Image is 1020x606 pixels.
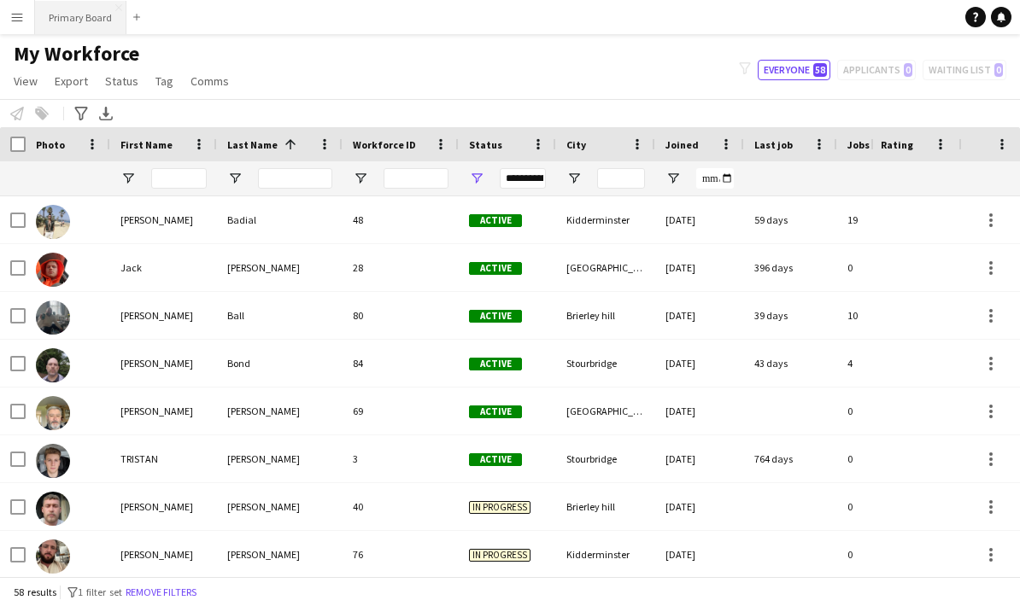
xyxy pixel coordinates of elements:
[217,244,343,291] div: [PERSON_NAME]
[36,492,70,526] img: Asa Clift
[655,292,744,339] div: [DATE]
[655,387,744,434] div: [DATE]
[55,73,88,89] span: Export
[78,586,122,598] span: 1 filter set
[469,549,531,562] span: In progress
[217,196,343,243] div: Badial
[35,1,126,34] button: Primary Board
[191,73,229,89] span: Comms
[353,138,416,151] span: Workforce ID
[655,244,744,291] div: [DATE]
[110,483,217,530] div: [PERSON_NAME]
[655,483,744,530] div: [DATE]
[110,387,217,434] div: [PERSON_NAME]
[110,292,217,339] div: [PERSON_NAME]
[258,168,332,189] input: Last Name Filter Input
[556,244,655,291] div: [GEOGRAPHIC_DATA]
[847,138,936,151] span: Jobs (last 90 days)
[566,138,586,151] span: City
[556,387,655,434] div: [GEOGRAPHIC_DATA]
[566,171,582,186] button: Open Filter Menu
[48,70,95,92] a: Export
[343,196,459,243] div: 48
[469,138,502,151] span: Status
[122,583,200,602] button: Remove filters
[837,292,978,339] div: 10
[71,103,91,124] app-action-btn: Advanced filters
[36,444,70,478] img: TRISTAN CARRINGTON
[110,435,217,482] div: TRISTAN
[837,435,978,482] div: 0
[110,196,217,243] div: [PERSON_NAME]
[217,531,343,578] div: [PERSON_NAME]
[98,70,145,92] a: Status
[227,171,243,186] button: Open Filter Menu
[754,138,793,151] span: Last job
[655,196,744,243] div: [DATE]
[469,453,522,466] span: Active
[343,244,459,291] div: 28
[469,358,522,370] span: Active
[217,435,343,482] div: [PERSON_NAME]
[120,138,173,151] span: First Name
[665,138,699,151] span: Joined
[36,253,70,287] img: Jack Baker
[36,539,70,574] img: Joel Coley
[655,435,744,482] div: [DATE]
[36,396,70,430] img: Nick Butler
[96,103,116,124] app-action-btn: Export XLSX
[343,292,459,339] div: 80
[837,483,978,530] div: 0
[881,138,913,151] span: Rating
[469,262,522,275] span: Active
[469,405,522,418] span: Active
[105,73,138,89] span: Status
[217,292,343,339] div: Ball
[120,171,136,186] button: Open Filter Menu
[744,196,837,243] div: 59 days
[597,168,645,189] input: City Filter Input
[110,340,217,387] div: [PERSON_NAME]
[556,292,655,339] div: Brierley hill
[556,483,655,530] div: Brierley hill
[837,531,978,578] div: 0
[353,171,368,186] button: Open Filter Menu
[343,483,459,530] div: 40
[110,244,217,291] div: Jack
[14,41,139,67] span: My Workforce
[217,387,343,434] div: [PERSON_NAME]
[36,348,70,382] img: Leigh Bond
[837,340,978,387] div: 4
[556,435,655,482] div: Stourbridge
[744,340,837,387] div: 43 days
[7,70,44,92] a: View
[343,340,459,387] div: 84
[556,340,655,387] div: Stourbridge
[744,435,837,482] div: 764 days
[384,168,448,189] input: Workforce ID Filter Input
[813,63,827,77] span: 58
[556,531,655,578] div: Kidderminster
[744,244,837,291] div: 396 days
[837,387,978,434] div: 0
[665,171,681,186] button: Open Filter Menu
[217,483,343,530] div: [PERSON_NAME]
[758,60,830,80] button: Everyone58
[36,300,70,335] img: Craig Ball
[655,340,744,387] div: [DATE]
[696,168,734,189] input: Joined Filter Input
[227,138,278,151] span: Last Name
[837,244,978,291] div: 0
[151,168,207,189] input: First Name Filter Input
[469,214,522,227] span: Active
[343,435,459,482] div: 3
[14,73,38,89] span: View
[36,138,65,151] span: Photo
[343,531,459,578] div: 76
[744,292,837,339] div: 39 days
[36,205,70,239] img: Jaspal Badial
[655,531,744,578] div: [DATE]
[469,171,484,186] button: Open Filter Menu
[469,501,531,514] span: In progress
[343,387,459,434] div: 69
